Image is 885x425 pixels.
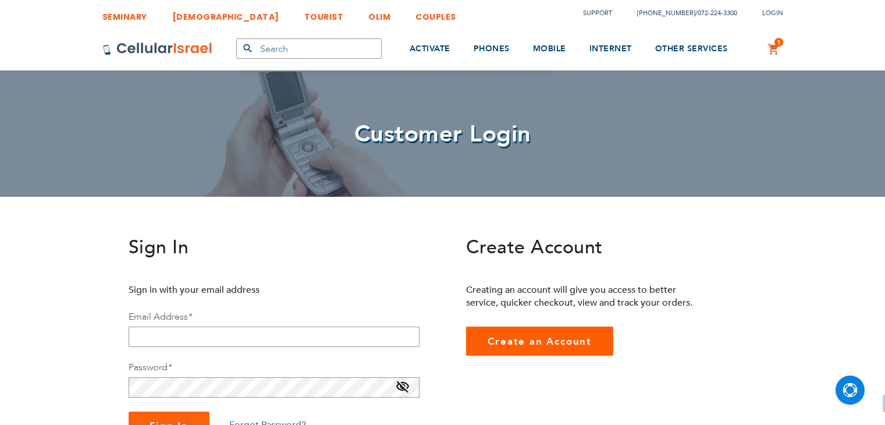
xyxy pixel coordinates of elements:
[589,43,632,54] span: INTERNET
[236,38,382,59] input: Search
[637,9,695,17] a: [PHONE_NUMBER]
[129,284,364,296] p: Sign in with your email address
[589,27,632,71] a: INTERNET
[129,310,192,323] label: Email Address
[410,27,450,71] a: ACTIVATE
[129,235,189,260] span: Sign In
[102,42,213,56] img: Cellular Israel Logo
[533,43,566,54] span: MOBILE
[466,235,603,260] span: Create Account
[655,27,728,71] a: OTHER SERVICES
[410,43,450,54] span: ACTIVATE
[172,3,279,24] a: [DEMOGRAPHIC_DATA]
[304,3,344,24] a: TOURIST
[698,9,737,17] a: 072-224-3300
[767,42,780,56] a: 1
[129,361,172,374] label: Password
[129,327,420,347] input: Email
[488,335,592,348] span: Create an Account
[466,284,702,309] p: Creating an account will give you access to better service, quicker checkout, view and track your...
[368,3,390,24] a: OLIM
[777,38,781,47] span: 1
[102,3,147,24] a: SEMINARY
[533,27,566,71] a: MOBILE
[354,118,531,150] span: Customer Login
[762,9,783,17] span: Login
[474,27,510,71] a: PHONES
[655,43,728,54] span: OTHER SERVICES
[474,43,510,54] span: PHONES
[583,9,612,17] a: Support
[625,5,737,22] li: /
[466,327,614,356] a: Create an Account
[415,3,456,24] a: COUPLES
